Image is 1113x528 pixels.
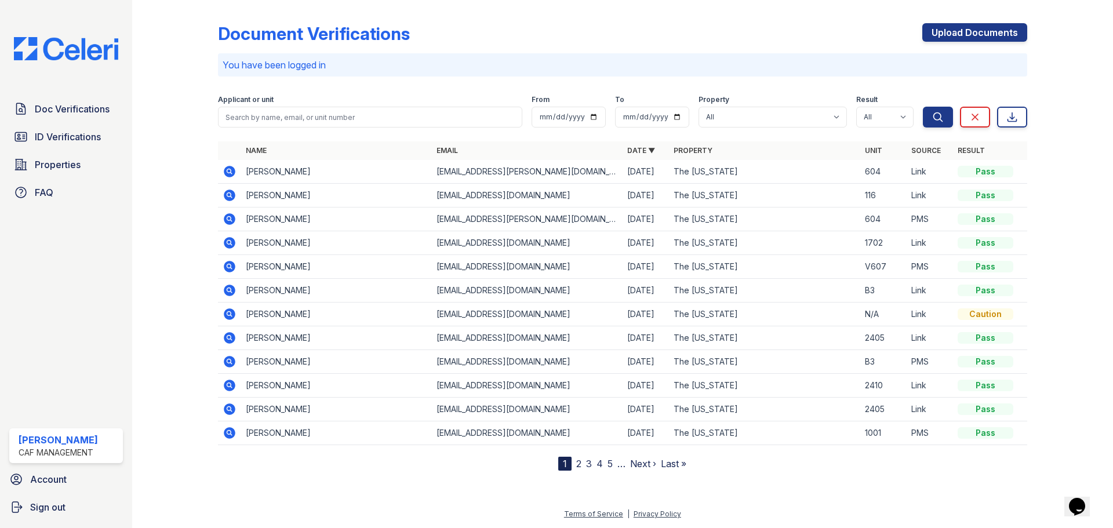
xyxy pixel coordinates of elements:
span: … [617,457,625,471]
td: B3 [860,279,907,303]
a: Property [674,146,712,155]
td: Link [907,374,953,398]
span: FAQ [35,185,53,199]
td: [EMAIL_ADDRESS][DOMAIN_NAME] [432,421,623,445]
td: The [US_STATE] [669,398,860,421]
td: [DATE] [623,326,669,350]
a: Properties [9,153,123,176]
label: Property [699,95,729,104]
td: [EMAIL_ADDRESS][DOMAIN_NAME] [432,326,623,350]
td: Link [907,326,953,350]
a: Upload Documents [922,23,1027,42]
td: [EMAIL_ADDRESS][DOMAIN_NAME] [432,303,623,326]
div: Caution [958,308,1013,320]
td: [DATE] [623,421,669,445]
div: Pass [958,356,1013,367]
p: You have been logged in [223,58,1023,72]
div: Pass [958,427,1013,439]
img: CE_Logo_Blue-a8612792a0a2168367f1c8372b55b34899dd931a85d93a1a3d3e32e68fde9ad4.png [5,37,128,60]
div: Pass [958,190,1013,201]
td: The [US_STATE] [669,255,860,279]
td: [DATE] [623,350,669,374]
td: Link [907,303,953,326]
td: [PERSON_NAME] [241,255,432,279]
span: Sign out [30,500,66,514]
td: [PERSON_NAME] [241,184,432,207]
a: Unit [865,146,882,155]
label: Result [856,95,878,104]
span: ID Verifications [35,130,101,144]
td: The [US_STATE] [669,160,860,184]
td: [EMAIL_ADDRESS][DOMAIN_NAME] [432,231,623,255]
td: [DATE] [623,398,669,421]
td: 2405 [860,326,907,350]
input: Search by name, email, or unit number [218,107,522,128]
div: Pass [958,261,1013,272]
td: The [US_STATE] [669,207,860,231]
a: Result [958,146,985,155]
a: Name [246,146,267,155]
td: [EMAIL_ADDRESS][PERSON_NAME][DOMAIN_NAME] [432,207,623,231]
td: The [US_STATE] [669,231,860,255]
td: [DATE] [623,231,669,255]
div: Pass [958,403,1013,415]
td: [EMAIL_ADDRESS][DOMAIN_NAME] [432,398,623,421]
a: Account [5,468,128,491]
a: Doc Verifications [9,97,123,121]
td: [PERSON_NAME] [241,421,432,445]
div: 1 [558,457,572,471]
td: [DATE] [623,255,669,279]
td: 604 [860,160,907,184]
td: [EMAIL_ADDRESS][DOMAIN_NAME] [432,255,623,279]
td: [PERSON_NAME] [241,303,432,326]
a: FAQ [9,181,123,204]
span: Doc Verifications [35,102,110,116]
td: B3 [860,350,907,374]
td: [PERSON_NAME] [241,207,432,231]
span: Properties [35,158,81,172]
div: Pass [958,332,1013,344]
td: [PERSON_NAME] [241,160,432,184]
td: PMS [907,350,953,374]
td: Link [907,184,953,207]
td: [PERSON_NAME] [241,279,432,303]
td: [PERSON_NAME] [241,398,432,421]
a: Privacy Policy [634,509,681,518]
label: To [615,95,624,104]
a: 2 [576,458,581,469]
td: [EMAIL_ADDRESS][DOMAIN_NAME] [432,184,623,207]
td: [PERSON_NAME] [241,326,432,350]
a: 5 [608,458,613,469]
td: N/A [860,303,907,326]
td: [PERSON_NAME] [241,350,432,374]
td: 604 [860,207,907,231]
div: Pass [958,213,1013,225]
td: Link [907,231,953,255]
div: Document Verifications [218,23,410,44]
td: [EMAIL_ADDRESS][DOMAIN_NAME] [432,279,623,303]
td: [DATE] [623,303,669,326]
td: [EMAIL_ADDRESS][PERSON_NAME][DOMAIN_NAME] [432,160,623,184]
td: The [US_STATE] [669,303,860,326]
div: | [627,509,630,518]
a: Next › [630,458,656,469]
td: PMS [907,421,953,445]
td: The [US_STATE] [669,374,860,398]
td: The [US_STATE] [669,326,860,350]
td: PMS [907,207,953,231]
a: ID Verifications [9,125,123,148]
div: Pass [958,380,1013,391]
div: CAF Management [19,447,98,458]
td: 2410 [860,374,907,398]
td: [DATE] [623,207,669,231]
a: Date ▼ [627,146,655,155]
iframe: chat widget [1064,482,1101,516]
label: From [532,95,550,104]
td: [DATE] [623,279,669,303]
td: PMS [907,255,953,279]
td: 1702 [860,231,907,255]
td: The [US_STATE] [669,184,860,207]
a: 3 [586,458,592,469]
td: The [US_STATE] [669,350,860,374]
td: 2405 [860,398,907,421]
